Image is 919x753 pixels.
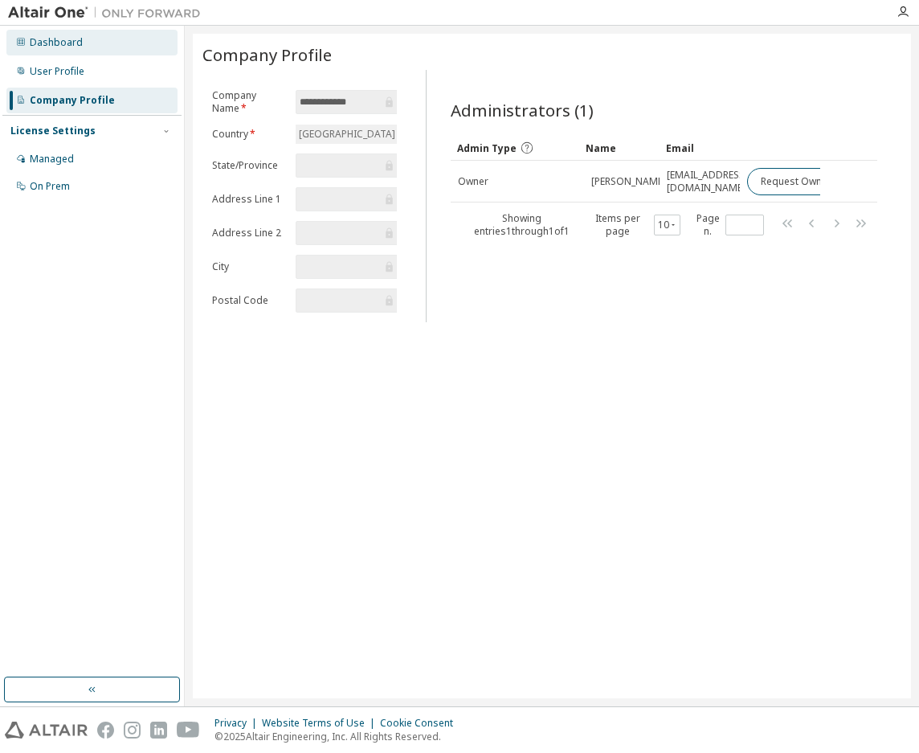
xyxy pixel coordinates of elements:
[296,125,398,143] div: [GEOGRAPHIC_DATA]
[212,128,286,141] label: Country
[667,169,748,194] span: [EMAIL_ADDRESS][DOMAIN_NAME]
[124,722,141,739] img: instagram.svg
[30,65,84,78] div: User Profile
[10,125,96,137] div: License Settings
[212,89,286,115] label: Company Name
[212,294,286,307] label: Postal Code
[666,135,733,161] div: Email
[586,135,653,161] div: Name
[474,211,570,238] span: Showing entries 1 through 1 of 1
[586,212,681,238] span: Items per page
[30,36,83,49] div: Dashboard
[30,180,70,193] div: On Prem
[296,125,400,144] div: [GEOGRAPHIC_DATA]
[214,730,463,743] p: © 2025 Altair Engineering, Inc. All Rights Reserved.
[150,722,167,739] img: linkedin.svg
[177,722,200,739] img: youtube.svg
[458,175,488,188] span: Owner
[262,717,380,730] div: Website Terms of Use
[202,43,332,66] span: Company Profile
[30,153,74,166] div: Managed
[591,175,666,188] span: [PERSON_NAME]
[5,722,88,739] img: altair_logo.svg
[214,717,262,730] div: Privacy
[212,227,286,239] label: Address Line 2
[747,168,883,195] button: Request Owner Change
[30,94,115,107] div: Company Profile
[212,193,286,206] label: Address Line 1
[97,722,114,739] img: facebook.svg
[8,5,209,21] img: Altair One
[658,219,677,231] button: 10
[380,717,463,730] div: Cookie Consent
[451,99,594,121] span: Administrators (1)
[695,212,764,238] span: Page n.
[212,260,286,273] label: City
[212,159,286,172] label: State/Province
[457,141,517,155] span: Admin Type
